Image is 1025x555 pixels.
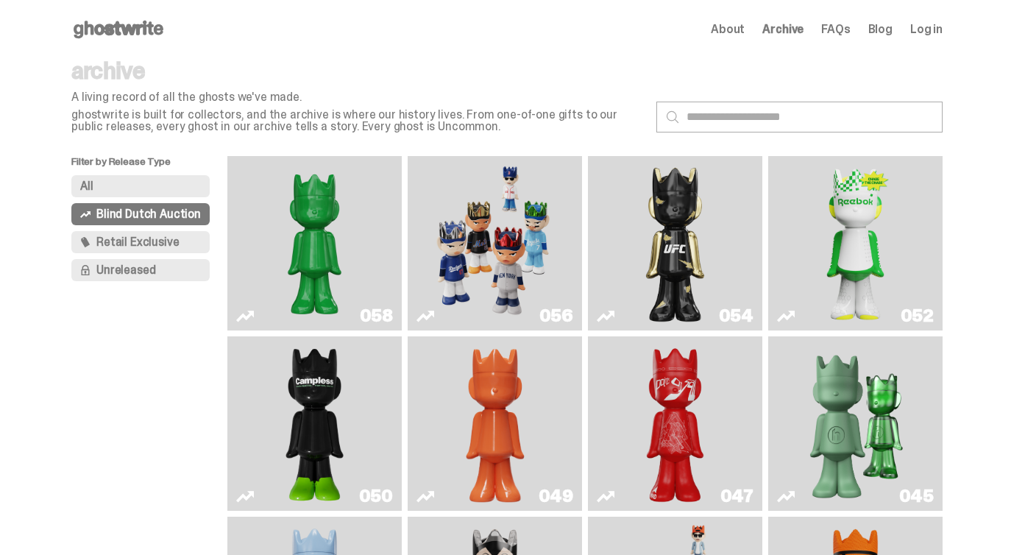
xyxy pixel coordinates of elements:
[96,264,155,276] span: Unreleased
[762,24,804,35] a: Archive
[71,175,210,197] button: All
[96,208,201,220] span: Blind Dutch Auction
[711,24,745,35] a: About
[236,162,393,325] a: Schrödinger's ghost: Sunday Green
[71,59,645,82] p: archive
[416,162,573,325] a: Game Face (2025)
[539,307,573,325] div: 056
[236,342,393,505] a: Campless
[640,162,710,325] img: Ruby
[820,162,890,325] img: Court Victory
[910,24,943,35] a: Log in
[597,342,753,505] a: Skip
[799,342,911,505] img: Present
[777,342,934,505] a: Present
[720,487,753,505] div: 047
[777,162,934,325] a: Court Victory
[71,91,645,103] p: A living record of all the ghosts we've made.
[71,203,210,225] button: Blind Dutch Auction
[460,342,530,505] img: Schrödinger's ghost: Orange Vibe
[899,487,934,505] div: 045
[249,162,380,325] img: Schrödinger's ghost: Sunday Green
[901,307,934,325] div: 052
[719,307,753,325] div: 054
[416,342,573,505] a: Schrödinger's ghost: Orange Vibe
[539,487,573,505] div: 049
[868,24,893,35] a: Blog
[71,231,210,253] button: Retail Exclusive
[640,342,710,505] img: Skip
[71,259,210,281] button: Unreleased
[360,307,393,325] div: 058
[597,162,753,325] a: Ruby
[821,24,850,35] a: FAQs
[359,487,393,505] div: 050
[71,156,227,175] p: Filter by Release Type
[96,236,179,248] span: Retail Exclusive
[80,180,93,192] span: All
[71,109,645,132] p: ghostwrite is built for collectors, and the archive is where our history lives. From one-of-one g...
[430,162,560,325] img: Game Face (2025)
[280,342,350,505] img: Campless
